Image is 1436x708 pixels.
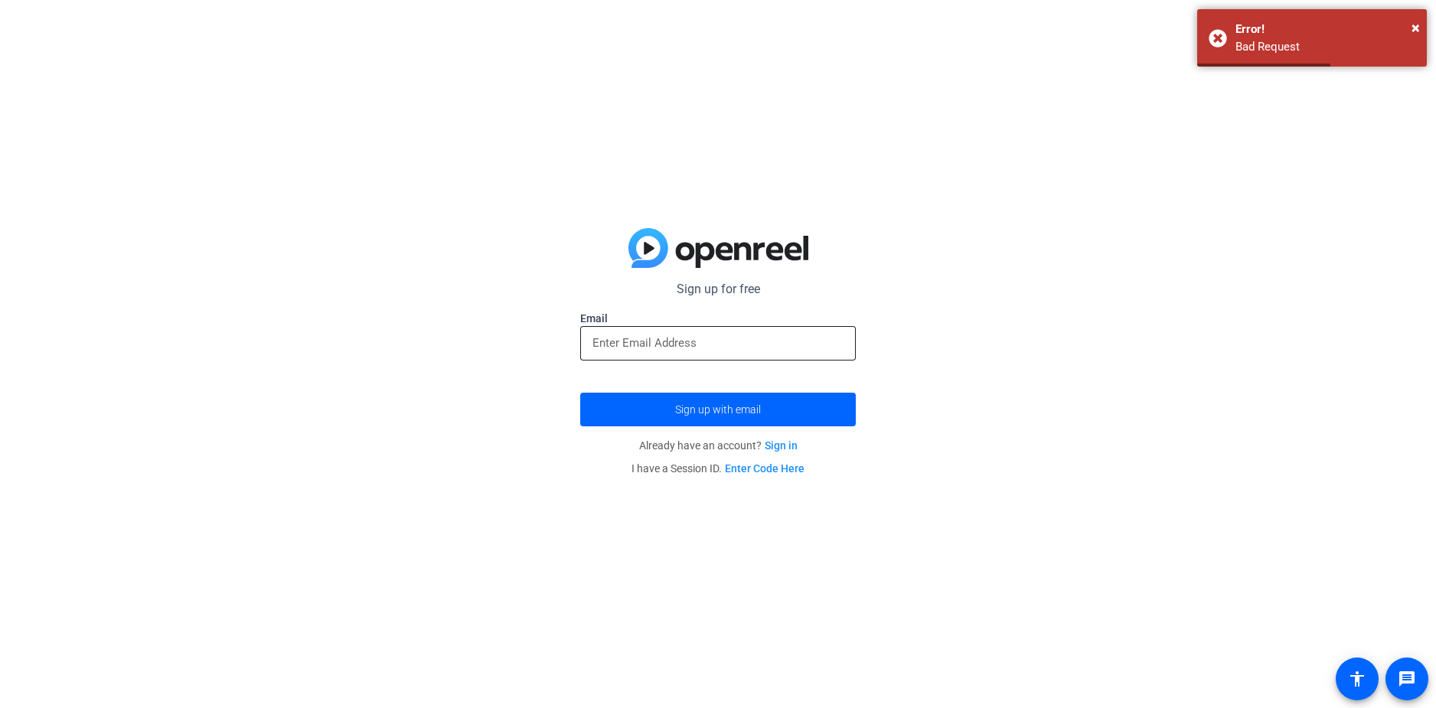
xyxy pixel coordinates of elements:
div: Bad Request [1235,38,1415,56]
a: Sign in [765,439,798,452]
span: Already have an account? [639,439,798,452]
p: Sign up for free [580,280,856,299]
label: Email [580,311,856,326]
mat-icon: accessibility [1348,670,1366,688]
img: blue-gradient.svg [628,228,808,268]
button: Sign up with email [580,393,856,426]
input: Enter Email Address [592,334,844,352]
div: Error! [1235,21,1415,38]
a: Enter Code Here [725,462,804,475]
span: × [1412,18,1420,37]
mat-icon: message [1398,670,1416,688]
button: Close [1412,16,1420,39]
span: I have a Session ID. [632,462,804,475]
